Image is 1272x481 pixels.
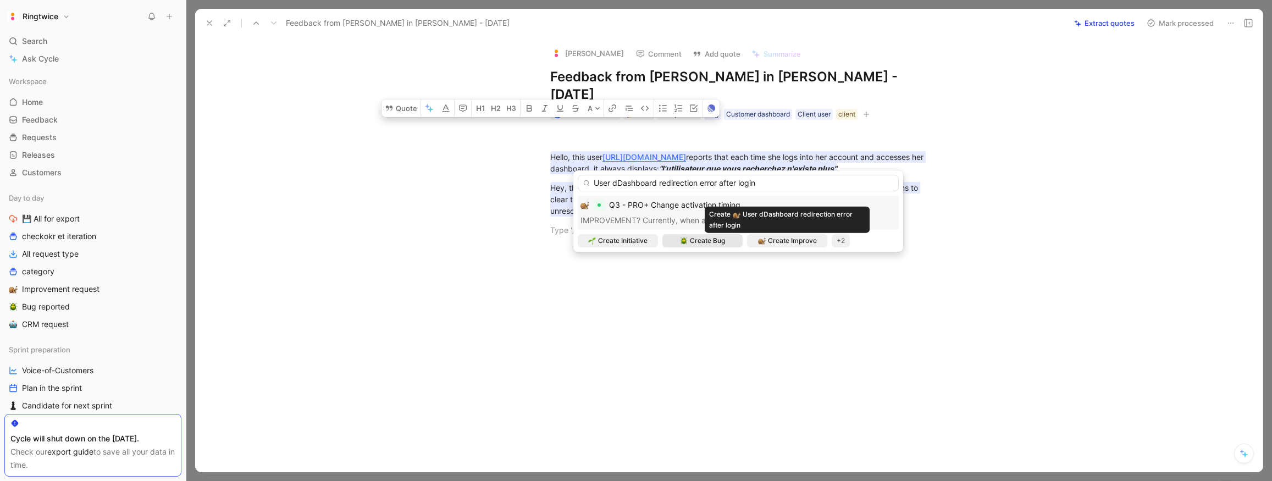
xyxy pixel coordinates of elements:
[580,214,896,227] p: IMPROVEMENT? Currently, when a wants to apply he
[598,235,648,246] span: Create Initiative
[578,175,899,191] input: Link to initiative, bug, improve, perception or iteration
[768,235,817,246] span: Create Improve
[580,201,589,209] img: 🐌
[680,237,688,245] img: 🪲
[690,235,725,246] span: Create Bug
[706,215,721,225] mark: user
[588,237,596,245] img: 🌱
[758,237,766,245] img: 🐌
[832,234,850,247] div: +2
[609,200,740,209] span: Q3 - PRO+ Change activation timing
